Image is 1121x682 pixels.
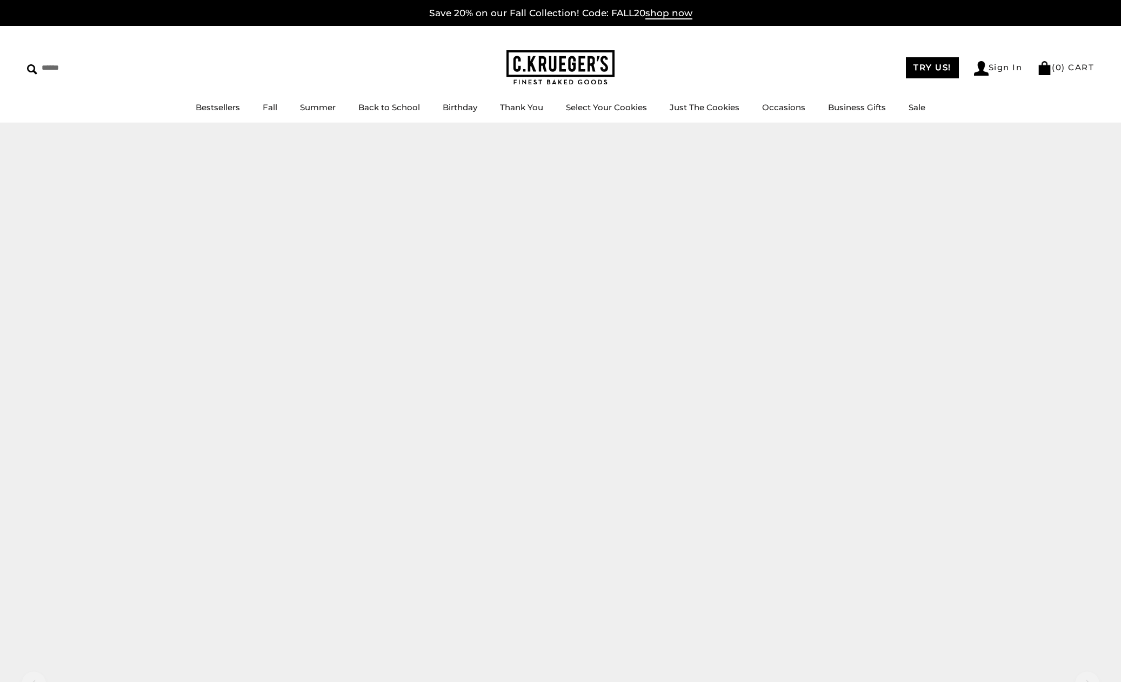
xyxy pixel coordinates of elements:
input: Search [27,59,156,76]
a: TRY US! [906,57,959,78]
img: Bag [1037,61,1052,75]
span: 0 [1056,62,1062,72]
a: Occasions [762,102,805,112]
a: Back to School [358,102,420,112]
a: Birthday [443,102,477,112]
img: Account [974,61,989,76]
a: Save 20% on our Fall Collection! Code: FALL20shop now [429,8,692,19]
a: Thank You [500,102,543,112]
a: Summer [300,102,336,112]
a: Sale [909,102,925,112]
a: (0) CART [1037,62,1094,72]
span: shop now [645,8,692,19]
a: Just The Cookies [670,102,739,112]
img: C.KRUEGER'S [506,50,615,85]
img: Search [27,64,37,75]
a: Fall [263,102,277,112]
a: Sign In [974,61,1023,76]
a: Bestsellers [196,102,240,112]
a: Business Gifts [828,102,886,112]
a: Select Your Cookies [566,102,647,112]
